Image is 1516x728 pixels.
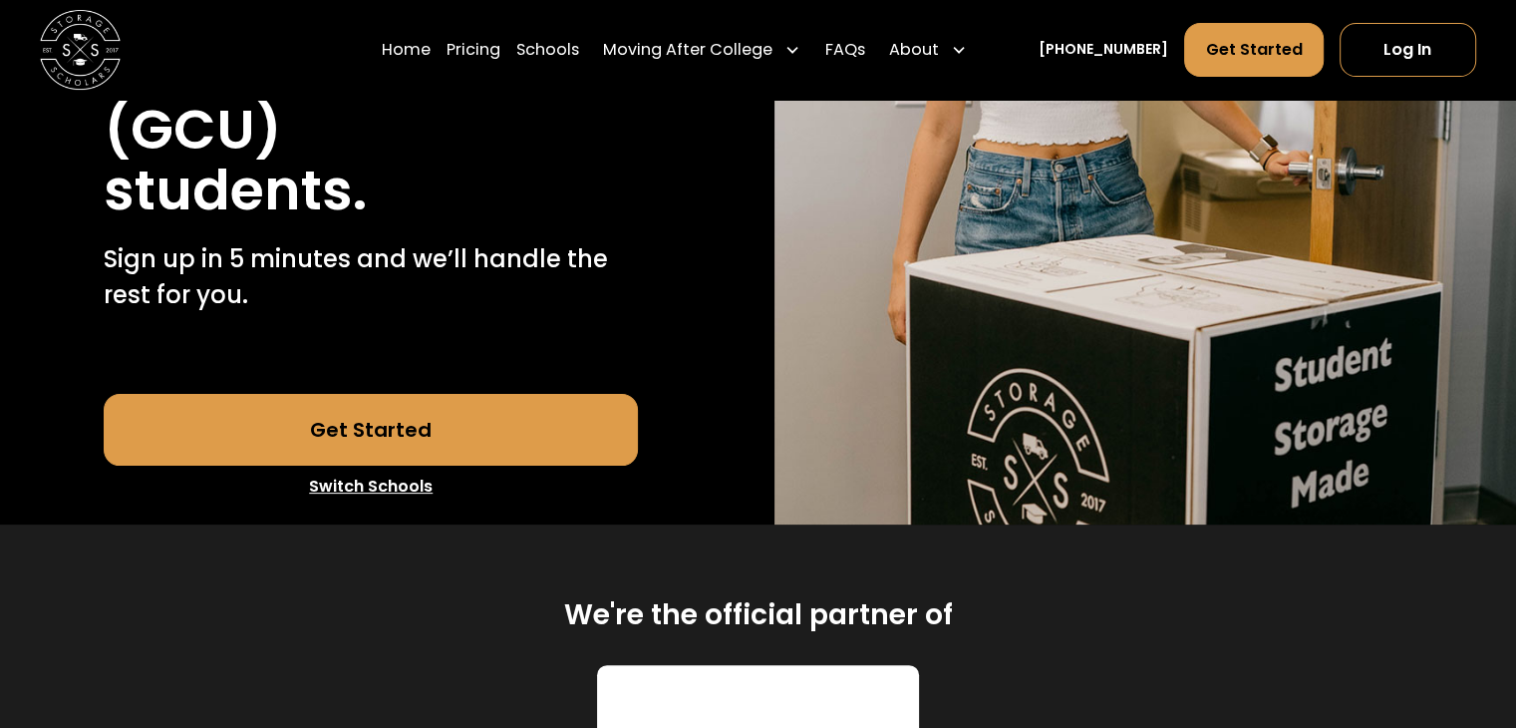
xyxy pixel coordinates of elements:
p: Sign up in 5 minutes and we’ll handle the rest for you. [104,241,638,314]
a: FAQs [824,22,864,78]
a: Switch Schools [104,466,638,508]
h2: We're the official partner of [564,596,953,633]
div: About [881,22,975,78]
a: Log In [1340,23,1476,77]
img: Storage Scholars main logo [40,10,121,91]
a: Get Started [1184,23,1323,77]
div: Moving After College [595,22,808,78]
a: Pricing [447,22,500,78]
div: Moving After College [603,38,772,62]
a: [PHONE_NUMBER] [1039,40,1168,61]
a: Schools [516,22,579,78]
div: About [889,38,939,62]
a: Home [382,22,431,78]
a: Get Started [104,394,638,466]
h1: students. [104,161,367,221]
